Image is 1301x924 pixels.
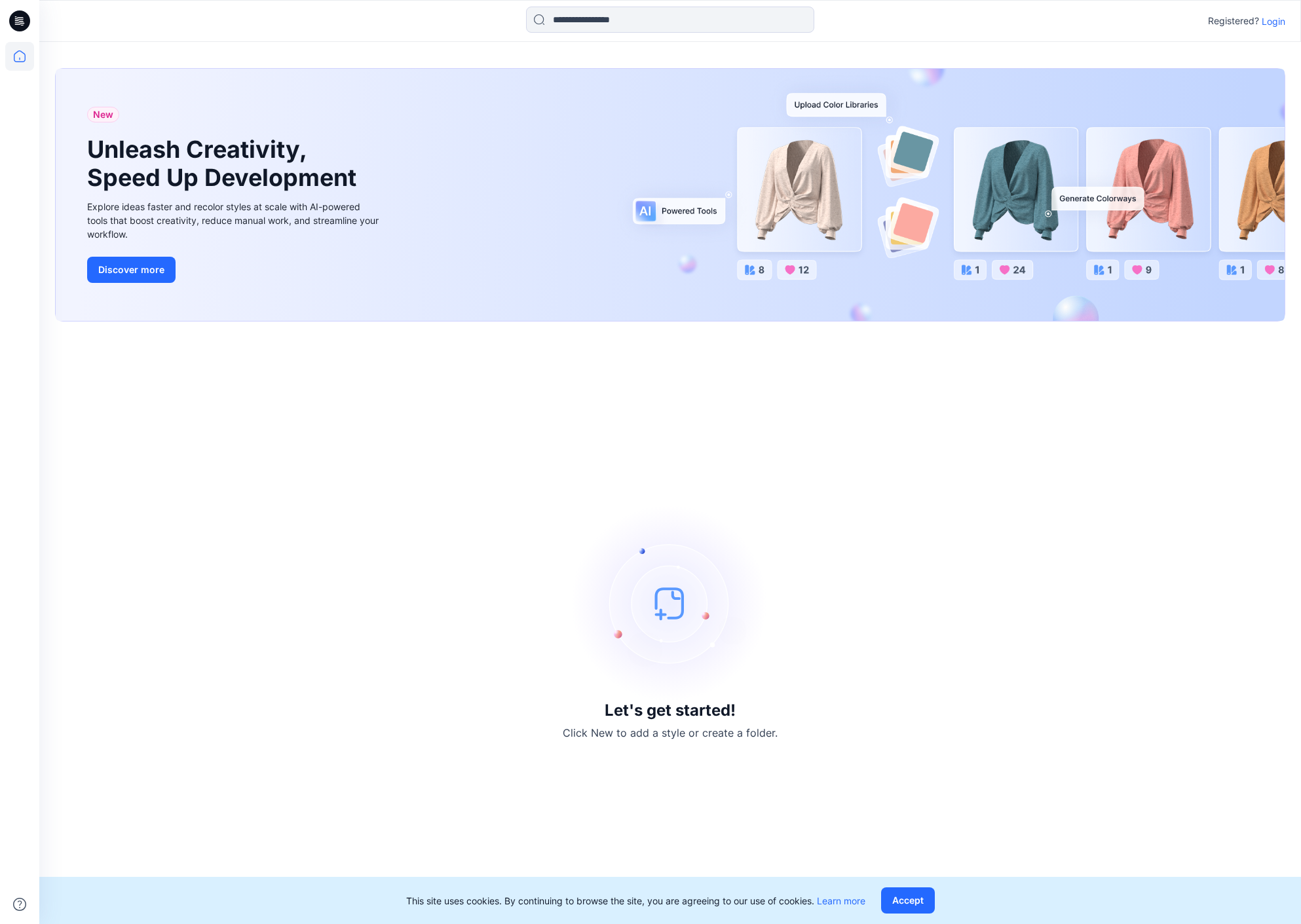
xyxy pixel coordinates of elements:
[87,136,362,192] h1: Unleash Creativity, Speed Up Development
[881,887,935,914] button: Accept
[605,701,736,720] h3: Let's get started!
[87,257,176,283] button: Discover more
[87,257,382,283] a: Discover more
[1208,13,1259,29] p: Registered?
[93,107,113,122] span: New
[563,725,778,741] p: Click New to add a style or create a folder.
[572,505,768,701] img: empty-state-image.svg
[406,894,865,908] p: This site uses cookies. By continuing to browse the site, you are agreeing to our use of cookies.
[817,895,865,906] a: Learn more
[87,200,382,241] div: Explore ideas faster and recolor styles at scale with AI-powered tools that boost creativity, red...
[1262,14,1285,28] p: Login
